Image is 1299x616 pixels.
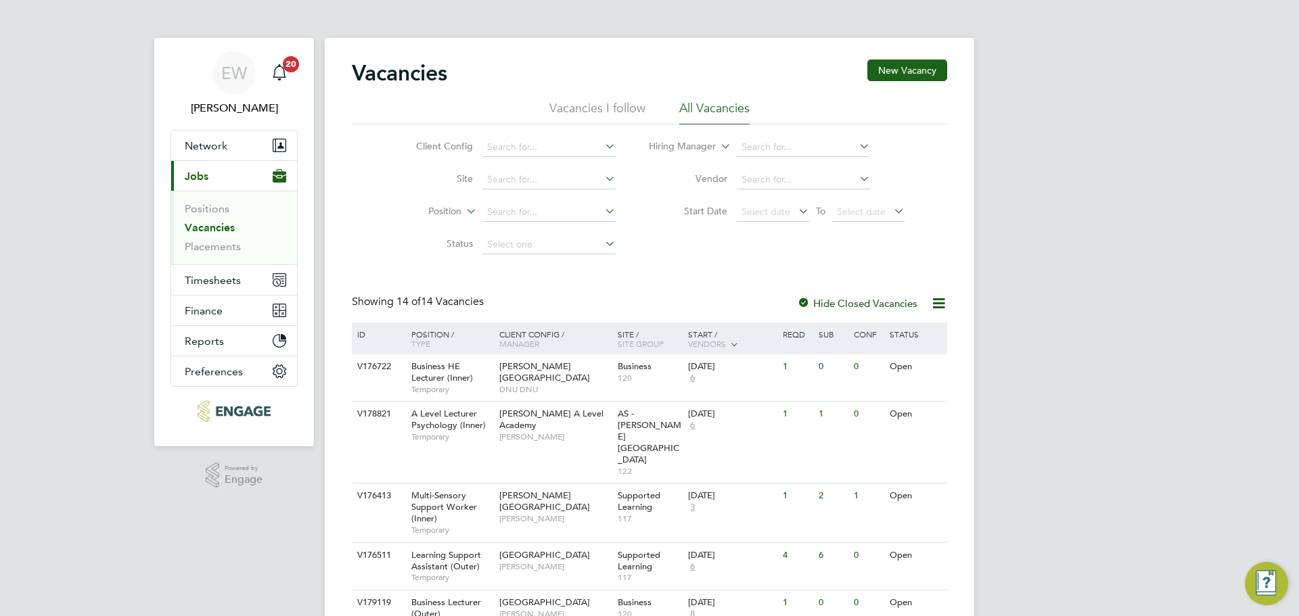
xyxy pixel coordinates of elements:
[779,543,815,568] div: 4
[779,323,815,346] div: Reqd
[185,335,224,348] span: Reports
[411,572,493,583] span: Temporary
[354,590,401,615] div: V179119
[411,384,493,395] span: Temporary
[815,354,850,379] div: 0
[354,543,401,568] div: V176511
[396,295,421,308] span: 14 of
[396,295,484,308] span: 14 Vacancies
[171,326,297,356] button: Reports
[171,356,297,386] button: Preferences
[170,100,298,116] span: Ella Wratten
[867,60,947,81] button: New Vacancy
[185,274,241,287] span: Timesheets
[225,463,263,474] span: Powered by
[618,572,682,583] span: 117
[499,490,590,513] span: [PERSON_NAME][GEOGRAPHIC_DATA]
[812,202,829,220] span: To
[170,400,298,422] a: Go to home page
[154,38,314,446] nav: Main navigation
[688,338,726,349] span: Vendors
[618,466,682,477] span: 122
[354,323,401,346] div: ID
[737,138,870,157] input: Search for...
[496,323,614,355] div: Client Config /
[482,138,616,157] input: Search for...
[688,502,697,513] span: 3
[482,235,616,254] input: Select one
[499,338,539,349] span: Manager
[614,323,685,355] div: Site /
[221,64,247,82] span: EW
[395,140,473,152] label: Client Config
[354,402,401,427] div: V178821
[779,402,815,427] div: 1
[815,323,850,346] div: Sub
[384,205,461,218] label: Position
[352,60,447,87] h2: Vacancies
[850,323,886,346] div: Conf
[411,338,430,349] span: Type
[171,265,297,295] button: Timesheets
[688,420,697,431] span: 6
[185,365,243,378] span: Preferences
[649,172,727,185] label: Vendor
[185,304,223,317] span: Finance
[688,361,776,373] div: [DATE]
[688,373,697,384] span: 6
[688,597,776,609] div: [DATE]
[482,203,616,222] input: Search for...
[171,191,297,264] div: Jobs
[815,402,850,427] div: 1
[618,338,664,349] span: Site Group
[411,431,493,442] span: Temporary
[206,463,263,488] a: Powered byEngage
[185,221,235,234] a: Vacancies
[170,51,298,116] a: EW[PERSON_NAME]
[198,400,270,422] img: blackstonerecruitment-logo-retina.png
[499,384,611,395] span: DNU DNU
[815,483,850,508] div: 2
[499,513,611,524] span: [PERSON_NAME]
[354,354,401,379] div: V176722
[815,543,850,568] div: 6
[886,323,945,346] div: Status
[549,100,645,124] li: Vacancies I follow
[185,170,208,183] span: Jobs
[649,205,727,217] label: Start Date
[499,596,590,608] span: [GEOGRAPHIC_DATA]
[499,561,611,572] span: [PERSON_NAME]
[688,408,776,420] div: [DATE]
[482,170,616,189] input: Search for...
[688,490,776,502] div: [DATE]
[618,490,660,513] span: Supported Learning
[886,354,945,379] div: Open
[850,402,886,427] div: 0
[737,170,870,189] input: Search for...
[352,295,486,309] div: Showing
[618,549,660,572] span: Supported Learning
[354,483,401,508] div: V176413
[618,408,681,465] span: AS - [PERSON_NAME][GEOGRAPHIC_DATA]
[395,172,473,185] label: Site
[850,354,886,379] div: 0
[779,354,815,379] div: 1
[886,402,945,427] div: Open
[499,549,590,561] span: [GEOGRAPHIC_DATA]
[850,590,886,615] div: 0
[742,206,790,218] span: Select date
[688,561,697,573] span: 6
[225,474,263,485] span: Engage
[171,131,297,160] button: Network
[185,139,227,152] span: Network
[850,483,886,508] div: 1
[499,360,590,383] span: [PERSON_NAME][GEOGRAPHIC_DATA]
[618,373,682,383] span: 120
[411,490,477,524] span: Multi-Sensory Support Worker (Inner)
[679,100,750,124] li: All Vacancies
[779,590,815,615] div: 1
[850,543,886,568] div: 0
[685,323,779,356] div: Start /
[618,513,682,524] span: 117
[266,51,293,95] a: 20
